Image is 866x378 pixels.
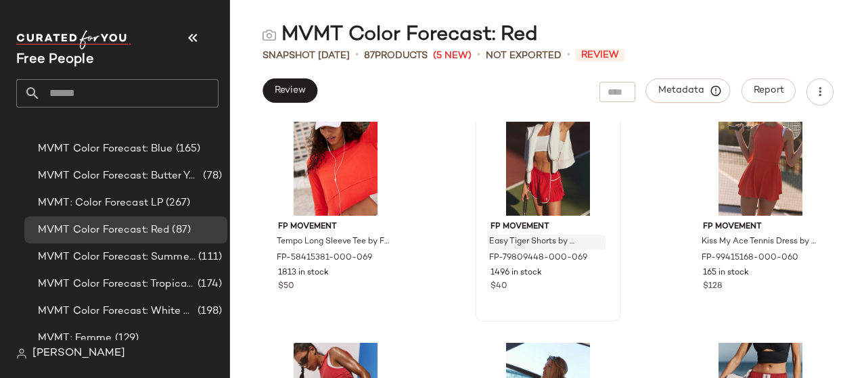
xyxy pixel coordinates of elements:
[703,267,749,279] span: 165 in stock
[263,22,538,49] div: MVMT Color Forecast: Red
[486,49,562,63] span: Not Exported
[489,236,578,248] span: Easy Tiger Shorts by FP Movement at Free People in Red, Size: XL
[658,85,719,97] span: Metadata
[364,49,428,63] div: Products
[277,252,372,264] span: FP-58415381-000-069
[38,250,196,265] span: MVMT Color Forecast: Summer Bright Green
[278,221,393,233] span: FP Movement
[38,195,163,211] span: MVMT: Color Forecast LP
[32,346,125,362] span: [PERSON_NAME]
[163,195,190,211] span: (267)
[355,47,359,64] span: •
[274,85,306,96] span: Review
[567,47,570,64] span: •
[576,49,624,62] span: Review
[702,252,798,264] span: FP-99415168-000-060
[277,236,392,248] span: Tempo Long Sleeve Tee by FP Movement at Free People in Red, Size: S
[112,331,139,346] span: (129)
[491,267,542,279] span: 1496 in stock
[742,78,796,103] button: Report
[364,51,375,61] span: 87
[278,267,329,279] span: 1813 in stock
[263,78,317,103] button: Review
[195,304,222,319] span: (198)
[16,348,27,359] img: svg%3e
[38,304,195,319] span: MVMT Color Forecast: White Edit
[38,277,195,292] span: MVMT Color Forecast: Tropical Brights
[195,277,222,292] span: (174)
[16,30,131,49] img: cfy_white_logo.C9jOOHJF.svg
[173,141,201,157] span: (165)
[38,222,169,238] span: MVMT Color Forecast: Red
[433,49,472,63] span: (5 New)
[646,78,731,103] button: Metadata
[278,281,294,293] span: $50
[263,28,276,42] img: svg%3e
[489,252,587,264] span: FP-79809448-000-069
[491,281,507,293] span: $40
[16,53,94,67] span: Current Company Name
[477,47,480,64] span: •
[38,331,112,346] span: MVMT: Femme
[703,281,722,293] span: $128
[702,236,817,248] span: Kiss My Ace Tennis Dress by FP Movement at Free People in Red, Size: L
[200,168,222,184] span: (78)
[703,221,818,233] span: FP Movement
[196,250,222,265] span: (111)
[38,168,200,184] span: MVMT Color Forecast: Butter Yellow/Yellow
[169,222,191,238] span: (87)
[38,141,173,157] span: MVMT Color Forecast: Blue
[263,49,350,63] span: Snapshot [DATE]
[753,85,784,96] span: Report
[491,221,606,233] span: FP Movement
